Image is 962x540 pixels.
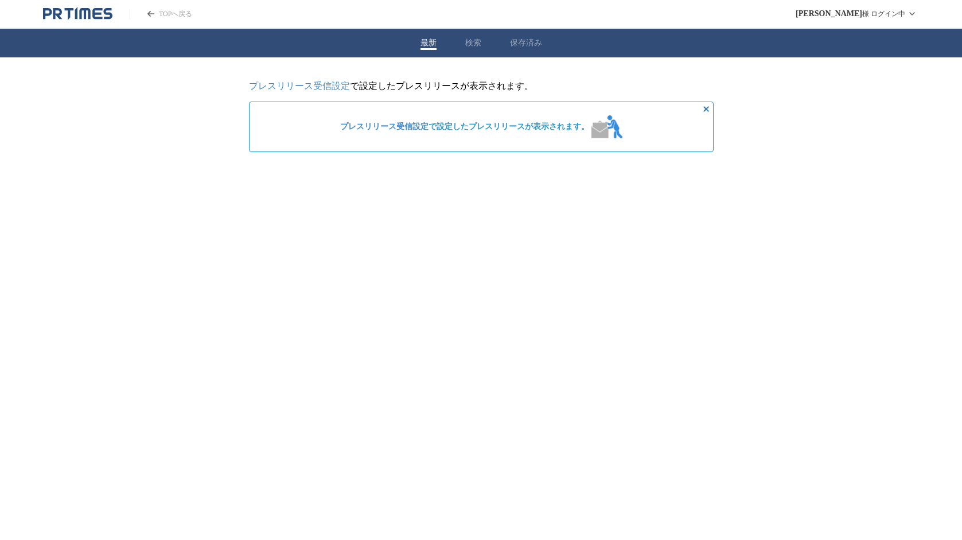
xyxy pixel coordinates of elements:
a: PR TIMESのトップページはこちら [130,9,192,19]
p: で設定したプレスリリースが表示されます。 [249,80,714,92]
button: 非表示にする [699,102,713,116]
a: PR TIMESのトップページはこちら [43,7,112,21]
span: で設定したプレスリリースが表示されます。 [340,122,589,132]
a: プレスリリース受信設定 [249,81,350,91]
button: 最新 [420,38,437,48]
span: [PERSON_NAME] [796,9,862,18]
a: プレスリリース受信設定 [340,122,429,131]
button: 検索 [465,38,481,48]
button: 保存済み [510,38,542,48]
